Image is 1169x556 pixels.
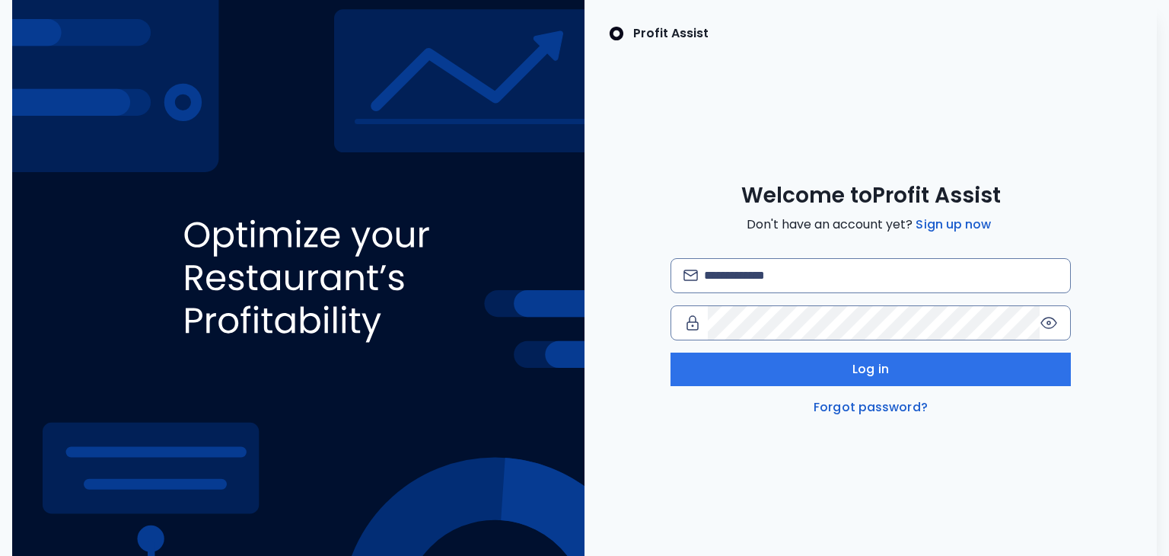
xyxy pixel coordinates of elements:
img: SpotOn Logo [609,24,624,43]
span: Don't have an account yet? [747,216,994,234]
span: Log in [852,360,889,379]
a: Forgot password? [811,398,931,417]
img: email [683,270,698,281]
span: Welcome to Profit Assist [741,182,1001,209]
button: Log in [671,353,1071,386]
a: Sign up now [913,216,994,234]
p: Profit Assist [633,24,709,43]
